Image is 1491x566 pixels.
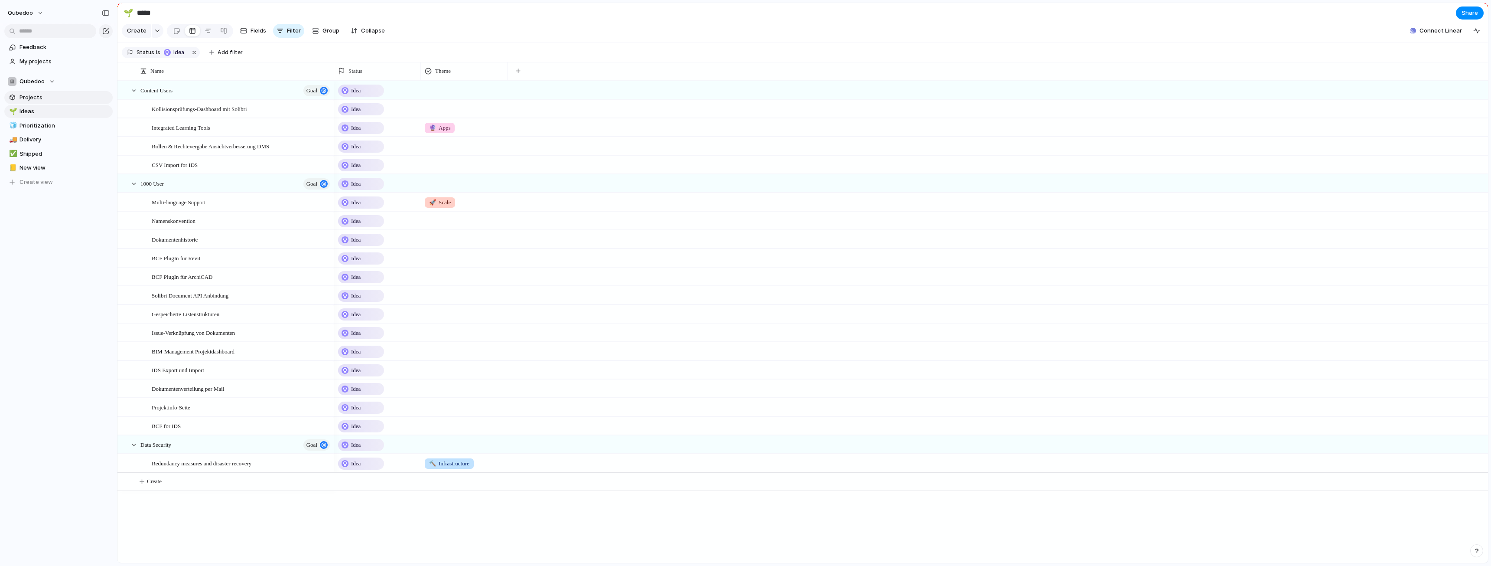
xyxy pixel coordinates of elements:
[20,77,45,86] span: Qubedoo
[251,26,266,35] span: Fields
[306,439,317,451] span: goal
[8,9,33,17] span: qubedoo
[1419,26,1462,35] span: Connect Linear
[20,121,110,130] span: Prioritization
[122,24,151,38] button: Create
[351,347,361,356] span: Idea
[351,161,361,170] span: Idea
[154,48,162,57] button: is
[351,310,361,319] span: Idea
[4,75,113,88] button: Qubedoo
[429,124,436,131] span: 🔮
[4,176,113,189] button: Create view
[4,133,113,146] a: 🚚Delivery
[351,236,361,244] span: Idea
[161,48,189,57] button: Idea
[218,49,243,56] span: Add filter
[9,107,15,117] div: 🌱
[4,147,113,160] a: ✅Shipped
[429,460,436,467] span: 🔨
[4,41,113,54] a: Feedback
[303,439,330,451] button: goal
[156,49,160,56] span: is
[9,149,15,159] div: ✅
[303,178,330,190] button: goal
[121,6,135,20] button: 🌱
[20,150,110,158] span: Shipped
[237,24,270,38] button: Fields
[322,26,339,35] span: Group
[435,67,451,75] span: Theme
[152,104,247,114] span: Kollisionsprüfungs-Dashboard mit Solibri
[351,403,361,412] span: Idea
[152,421,181,431] span: BCF for IDS
[20,107,110,116] span: Ideas
[9,121,15,131] div: 🧊
[308,24,344,38] button: Group
[351,291,361,300] span: Idea
[8,121,16,130] button: 🧊
[152,383,225,393] span: Dokumentenverteilung per Mail
[4,161,113,174] a: 📒New view
[147,477,162,486] span: Create
[351,422,361,431] span: Idea
[351,142,361,151] span: Idea
[351,105,361,114] span: Idea
[351,180,361,188] span: Idea
[4,105,113,118] a: 🌱Ideas
[152,272,212,281] span: BCF PlugIn für ArchiCAD
[152,402,190,412] span: Projektinfo-Seite
[273,24,304,38] button: Filter
[20,43,110,52] span: Feedback
[351,366,361,375] span: Idea
[152,365,204,375] span: IDS Export und Import
[303,85,330,96] button: goal
[20,178,53,186] span: Create view
[20,57,110,66] span: My projects
[20,164,110,172] span: New view
[351,217,361,226] span: Idea
[140,85,173,95] span: Content Users
[347,24,388,38] button: Collapse
[152,141,269,151] span: Rollen & Rechtevergabe Ansichtverbesserung DMS
[4,119,113,132] div: 🧊Prioritization
[204,46,248,59] button: Add filter
[152,234,198,244] span: Dokumentenhistorie
[351,385,361,393] span: Idea
[351,273,361,281] span: Idea
[137,49,154,56] span: Status
[152,346,234,356] span: BIM-Management Projektdashboard
[152,309,219,319] span: Gespeicherte Listenstrukturen
[429,124,450,132] span: Apps
[306,85,317,97] span: goal
[140,439,171,449] span: Data Security
[20,93,110,102] span: Projects
[351,254,361,263] span: Idea
[152,122,210,132] span: Integrated Learning Tools
[9,163,15,173] div: 📒
[124,7,133,19] div: 🌱
[429,198,451,207] span: Scale
[351,198,361,207] span: Idea
[8,164,16,172] button: 📒
[351,459,361,468] span: Idea
[140,178,164,188] span: 1000 User
[8,107,16,116] button: 🌱
[348,67,362,75] span: Status
[8,150,16,158] button: ✅
[351,124,361,132] span: Idea
[1406,24,1465,37] button: Connect Linear
[429,199,436,206] span: 🚀
[150,67,164,75] span: Name
[9,135,15,145] div: 🚚
[306,178,317,190] span: goal
[361,26,385,35] span: Collapse
[351,329,361,337] span: Idea
[1462,9,1478,17] span: Share
[4,55,113,68] a: My projects
[152,253,200,263] span: BCF PlugIn für Revit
